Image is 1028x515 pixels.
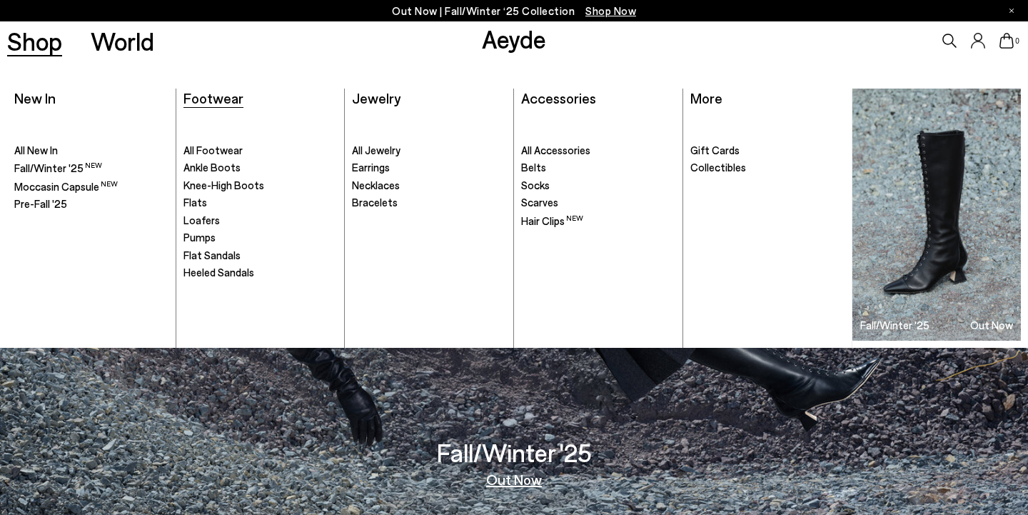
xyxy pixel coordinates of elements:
a: More [690,89,722,106]
span: All New In [14,144,58,156]
span: Belts [521,161,546,174]
p: Out Now | Fall/Winter ‘25 Collection [392,2,636,20]
span: Scarves [521,196,558,209]
a: Shop [7,29,62,54]
span: 0 [1014,37,1021,45]
h3: Out Now [970,320,1013,331]
a: World [91,29,154,54]
a: Flat Sandals [183,249,338,263]
span: Ankle Boots [183,161,241,174]
span: All Jewelry [352,144,400,156]
a: Earrings [352,161,506,175]
span: Loafers [183,214,220,226]
a: Collectibles [690,161,845,175]
span: Flat Sandals [183,249,241,261]
a: All Footwear [183,144,338,158]
span: Knee-High Boots [183,179,264,191]
a: Gift Cards [690,144,845,158]
span: Collectibles [690,161,746,174]
a: Scarves [521,196,675,210]
h3: Fall/Winter '25 [860,320,929,331]
img: Group_1295_900x.jpg [852,89,1021,341]
a: Necklaces [352,179,506,193]
span: Pumps [183,231,216,244]
span: Flats [183,196,207,209]
a: Accessories [521,89,596,106]
a: Flats [183,196,338,210]
a: Socks [521,179,675,193]
a: Moccasin Capsule [14,179,168,194]
a: Loafers [183,214,338,228]
span: Hair Clips [521,214,583,227]
a: Belts [521,161,675,175]
span: Navigate to /collections/new-in [585,4,636,17]
a: All New In [14,144,168,158]
a: All Accessories [521,144,675,158]
a: Knee-High Boots [183,179,338,193]
span: Earrings [352,161,390,174]
a: Pumps [183,231,338,245]
span: Gift Cards [690,144,740,156]
span: Heeled Sandals [183,266,254,279]
span: All Accessories [521,144,590,156]
a: Ankle Boots [183,161,338,175]
a: 0 [999,33,1014,49]
h3: Fall/Winter '25 [437,440,592,465]
span: Socks [521,179,550,191]
a: Footwear [183,89,243,106]
a: Jewelry [352,89,400,106]
a: Hair Clips [521,214,675,229]
a: Fall/Winter '25 Out Now [852,89,1021,341]
a: Pre-Fall '25 [14,197,168,211]
span: Moccasin Capsule [14,180,118,193]
a: New In [14,89,56,106]
a: Aeyde [482,24,546,54]
span: All Footwear [183,144,243,156]
a: Out Now [486,472,542,486]
span: Pre-Fall '25 [14,197,67,210]
span: Bracelets [352,196,398,209]
span: Fall/Winter '25 [14,161,102,174]
span: Necklaces [352,179,400,191]
a: Bracelets [352,196,506,210]
a: All Jewelry [352,144,506,158]
a: Fall/Winter '25 [14,161,168,176]
a: Heeled Sandals [183,266,338,280]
